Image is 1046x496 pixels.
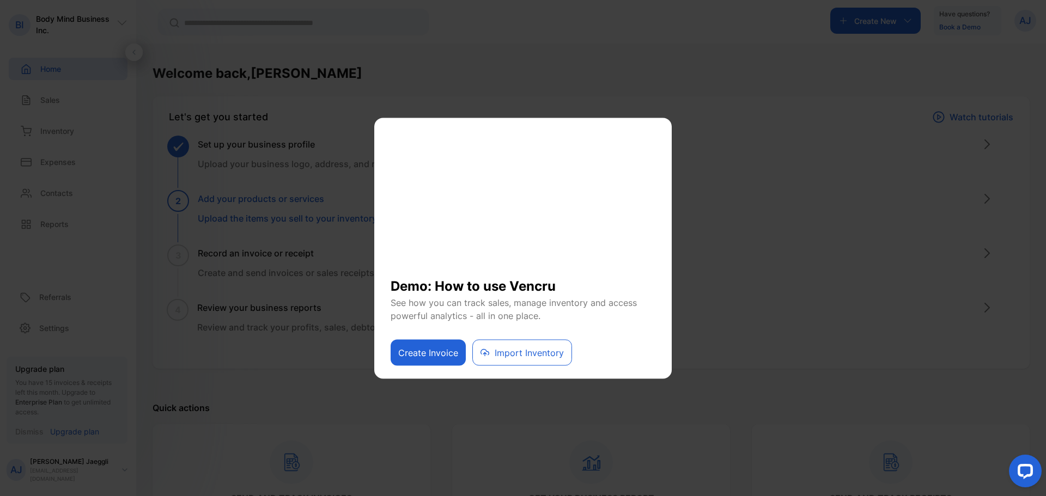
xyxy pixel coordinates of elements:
[1000,450,1046,496] iframe: LiveChat chat widget
[391,131,655,267] iframe: YouTube video player
[391,267,655,296] h1: Demo: How to use Vencru
[391,339,466,365] button: Create Invoice
[472,339,572,365] button: Import Inventory
[391,296,655,322] p: See how you can track sales, manage inventory and access powerful analytics - all in one place.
